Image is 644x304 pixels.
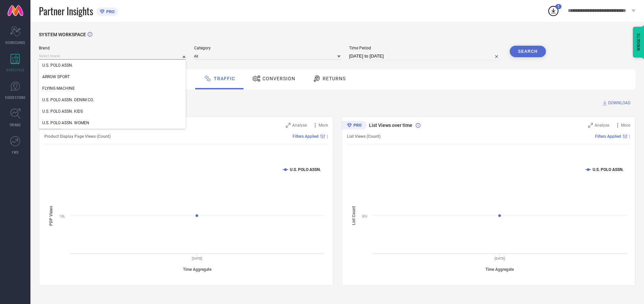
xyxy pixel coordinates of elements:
[495,257,505,260] text: [DATE]
[59,214,65,218] text: 13L
[349,52,501,60] input: Select time period
[347,134,381,139] span: List Views (Count)
[39,52,186,60] input: Select brand
[44,134,111,139] span: Product Display Page Views (Count)
[194,46,341,50] span: Category
[595,123,609,128] span: Analyse
[595,134,621,139] span: Filters Applied
[547,5,559,17] div: Open download list
[593,167,623,172] text: U.S. POLO ASSN.
[510,46,546,57] button: Search
[39,60,186,71] div: U.S. POLO ASSN.
[557,4,559,9] span: 1
[49,206,53,226] tspan: PDP Views
[183,267,212,272] tspan: Time Aggregate
[262,76,295,81] span: Conversion
[588,123,593,128] svg: Zoom
[608,100,630,106] span: DOWNLOAD
[327,134,328,139] span: |
[342,121,367,131] div: Premium
[369,123,412,128] span: List Views over time
[485,267,514,272] tspan: Time Aggregate
[39,71,186,83] div: ARROW SPORT
[349,46,501,50] span: Time Period
[5,40,25,45] span: SCORECARDS
[286,123,291,128] svg: Zoom
[42,63,73,68] span: U.S. POLO ASSN.
[39,117,186,129] div: U.S. POLO ASSN. WOMEN
[293,134,319,139] span: Filters Applied
[6,67,25,72] span: WORKSPACE
[214,76,235,81] span: Traffic
[319,123,328,128] span: More
[323,76,346,81] span: Returns
[192,257,202,260] text: [DATE]
[629,134,630,139] span: |
[39,32,86,37] span: SYSTEM WORKSPACE
[42,121,89,125] span: U.S. POLO ASSN. WOMEN
[290,167,321,172] text: U.S. POLO ASSN.
[12,150,19,155] span: FWD
[39,106,186,117] div: U.S. POLO ASSN. KIDS
[42,109,83,114] span: U.S. POLO ASSN. KIDS
[621,123,630,128] span: More
[105,9,115,14] span: PRO
[351,206,356,225] tspan: List Count
[292,123,307,128] span: Analyse
[362,214,368,218] text: 3Cr
[39,4,93,18] span: Partner Insights
[5,95,26,100] span: SUGGESTIONS
[42,86,75,91] span: FLYING MACHINE
[39,46,186,50] span: Brand
[42,74,70,79] span: ARROW SPORT
[39,83,186,94] div: FLYING MACHINE
[9,122,21,127] span: TRENDS
[42,97,94,102] span: U.S. POLO ASSN. DENIM CO.
[39,94,186,106] div: U.S. POLO ASSN. DENIM CO.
